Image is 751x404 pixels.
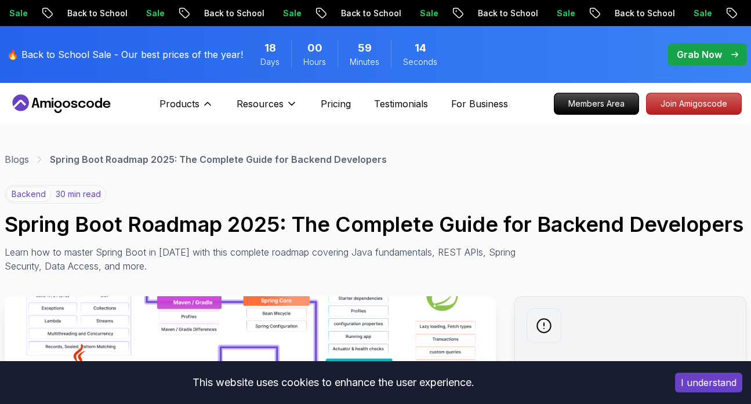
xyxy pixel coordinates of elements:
a: Members Area [554,93,639,115]
span: 59 Minutes [358,40,372,56]
p: Back to School [468,8,547,19]
div: This website uses cookies to enhance the user experience. [9,370,658,395]
span: Seconds [403,56,437,68]
a: Pricing [321,97,351,111]
p: Back to School [605,8,684,19]
span: 14 Seconds [415,40,426,56]
p: 🔥 Back to School Sale - Our best prices of the year! [7,48,243,61]
a: For Business [451,97,508,111]
span: 0 Hours [307,40,322,56]
span: Hours [303,56,326,68]
button: Products [159,97,213,120]
button: Accept cookies [675,373,742,392]
a: Testimonials [374,97,428,111]
p: Resources [237,97,284,111]
p: Members Area [554,93,638,114]
p: Grab Now [677,48,722,61]
p: Sale [136,8,173,19]
p: Back to School [57,8,136,19]
button: Resources [237,97,298,120]
p: Back to School [331,8,410,19]
p: Sale [410,8,447,19]
span: Days [260,56,280,68]
p: Back to School [194,8,273,19]
span: Minutes [350,56,379,68]
p: Sale [273,8,310,19]
span: 18 Days [264,40,276,56]
p: Sale [684,8,721,19]
p: Products [159,97,199,111]
a: Join Amigoscode [646,93,742,115]
p: Sale [547,8,584,19]
p: Join Amigoscode [647,93,741,114]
